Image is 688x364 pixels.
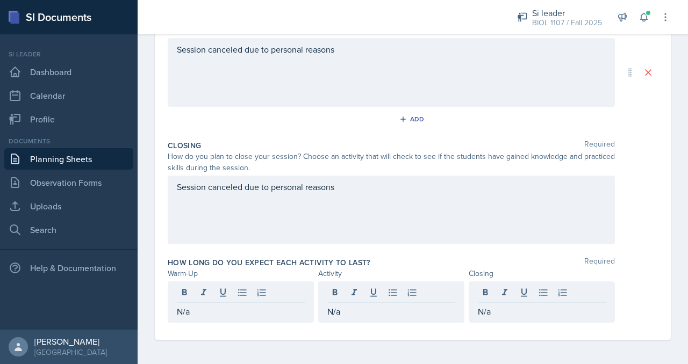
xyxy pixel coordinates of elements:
p: N/a [177,305,305,318]
p: N/a [478,305,606,318]
div: How do you plan to close your session? Choose an activity that will check to see if the students ... [168,151,615,173]
label: Closing [168,140,201,151]
a: Planning Sheets [4,148,133,170]
a: Profile [4,108,133,130]
div: Help & Documentation [4,257,133,279]
div: Add [402,115,425,123]
a: Dashboard [4,61,133,83]
button: Add [396,111,431,127]
div: Closing [469,268,615,279]
span: Required [584,257,615,268]
a: Calendar [4,85,133,106]
div: [GEOGRAPHIC_DATA] [34,347,107,358]
a: Search [4,219,133,241]
div: Si leader [4,49,133,59]
div: [PERSON_NAME] [34,336,107,347]
label: How long do you expect each activity to last? [168,257,370,268]
div: Documents [4,136,133,146]
a: Observation Forms [4,172,133,193]
div: Si leader [532,6,602,19]
div: Activity [318,268,464,279]
div: Warm-Up [168,268,314,279]
span: Required [584,140,615,151]
div: BIOL 1107 / Fall 2025 [532,17,602,28]
p: Session canceled due to personal reasons [177,43,606,56]
p: Session canceled due to personal reasons [177,180,606,193]
a: Uploads [4,195,133,217]
p: N/a [327,305,455,318]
